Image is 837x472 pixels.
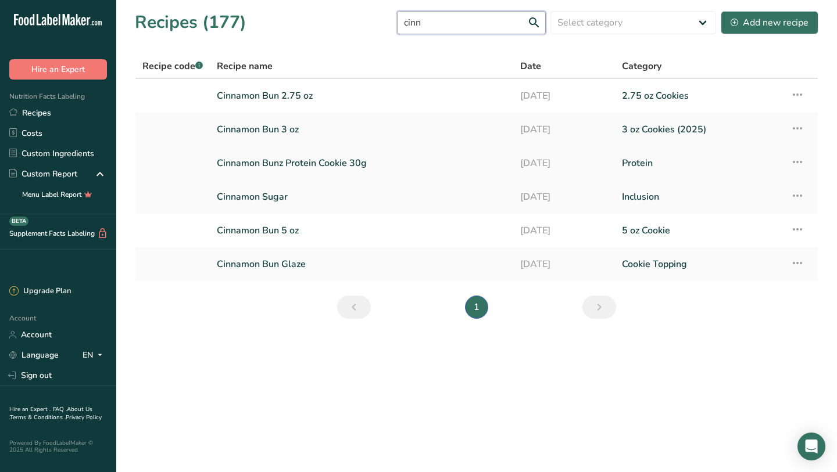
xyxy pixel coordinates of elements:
[520,185,608,209] a: [DATE]
[622,84,777,108] a: 2.75 oz Cookies
[83,348,107,362] div: EN
[520,218,608,243] a: [DATE]
[217,59,273,73] span: Recipe name
[622,218,777,243] a: 5 oz Cookie
[9,439,107,453] div: Powered By FoodLabelMaker © 2025 All Rights Reserved
[731,16,809,30] div: Add new recipe
[217,218,506,243] a: Cinnamon Bun 5 oz
[520,151,608,175] a: [DATE]
[520,84,608,108] a: [DATE]
[217,117,506,142] a: Cinnamon Bun 3 oz
[9,168,77,180] div: Custom Report
[66,413,102,421] a: Privacy Policy
[217,185,506,209] a: Cinnamon Sugar
[9,405,51,413] a: Hire an Expert .
[337,296,371,319] a: Previous page
[622,59,661,73] span: Category
[217,151,506,175] a: Cinnamon Bunz Protein Cookie 30g
[9,345,59,365] a: Language
[135,9,246,35] h1: Recipes (177)
[217,252,506,276] a: Cinnamon Bun Glaze
[582,296,616,319] a: Next page
[142,60,203,73] span: Recipe code
[797,433,825,460] div: Open Intercom Messenger
[622,117,777,142] a: 3 oz Cookies (2025)
[520,117,608,142] a: [DATE]
[622,185,777,209] a: Inclusion
[9,286,71,297] div: Upgrade Plan
[622,151,777,175] a: Protein
[520,252,608,276] a: [DATE]
[520,59,541,73] span: Date
[721,11,818,34] button: Add new recipe
[9,217,28,226] div: BETA
[622,252,777,276] a: Cookie Topping
[9,59,107,80] button: Hire an Expert
[53,405,67,413] a: FAQ .
[9,405,92,421] a: About Us .
[10,413,66,421] a: Terms & Conditions .
[397,11,546,34] input: Search for recipe
[217,84,506,108] a: Cinnamon Bun 2.75 oz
